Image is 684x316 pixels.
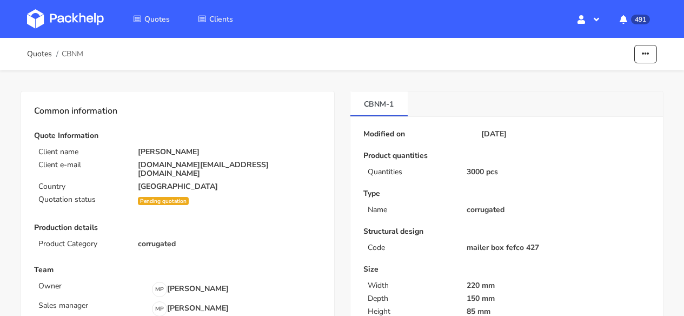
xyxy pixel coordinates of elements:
span: CBNM [62,50,83,58]
p: corrugated [467,206,650,214]
p: Structural design [363,227,650,236]
p: [PERSON_NAME] [138,148,321,156]
p: mailer box fefco 427 [467,243,650,252]
p: Owner [38,282,147,291]
p: Client name [38,148,125,156]
p: Quote Information [34,131,321,140]
p: [GEOGRAPHIC_DATA] [138,182,321,191]
p: Quotation status [38,195,125,204]
p: Width [368,281,454,290]
span: 491 [631,15,650,24]
a: Quotes [27,50,52,58]
p: Production details [34,223,321,232]
a: Clients [185,9,246,29]
div: Pending quotation [138,197,189,205]
span: MP [152,282,167,297]
p: [PERSON_NAME] [152,282,229,297]
p: Depth [368,294,454,303]
img: Dashboard [27,9,104,29]
a: CBNM-1 [350,91,408,115]
p: Product quantities [363,152,650,160]
p: Sales manager [38,301,147,310]
p: Name [368,206,454,214]
span: MP [152,302,167,316]
p: corrugated [138,240,321,248]
p: Common information [34,104,321,119]
nav: breadcrumb [27,43,83,65]
p: 220 mm [467,281,650,290]
p: Client e-mail [38,161,125,169]
p: [DATE] [481,130,507,139]
span: Quotes [144,14,170,24]
span: Clients [209,14,233,24]
p: [DOMAIN_NAME][EMAIL_ADDRESS][DOMAIN_NAME] [138,161,321,178]
a: Quotes [120,9,183,29]
p: Code [368,243,454,252]
p: 85 mm [467,307,650,316]
p: Modified on [363,130,477,139]
p: Size [363,265,650,274]
p: 150 mm [467,294,650,303]
p: 3000 pcs [467,168,650,176]
p: Type [363,189,650,198]
p: Height [368,307,454,316]
button: 491 [611,9,657,29]
p: Country [38,182,125,191]
p: Team [34,266,321,274]
p: Quantities [368,168,454,176]
p: Product Category [38,240,125,248]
